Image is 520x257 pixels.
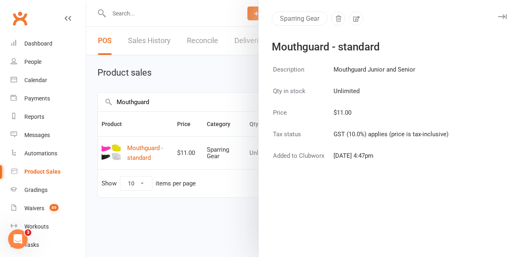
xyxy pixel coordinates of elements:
a: Dashboard [11,35,86,53]
td: [DATE] 4:47pm [333,150,449,171]
iframe: Intercom live chat [8,229,28,249]
td: $11.00 [333,107,449,128]
td: Price [273,107,332,128]
a: Gradings [11,181,86,199]
button: Sparring Gear [272,11,327,26]
a: Automations [11,144,86,163]
a: People [11,53,86,71]
td: Unlimited [333,86,449,107]
a: Messages [11,126,86,144]
a: Calendar [11,71,86,89]
a: Clubworx [10,8,30,28]
div: Reports [24,113,44,120]
div: Payments [24,95,50,102]
div: Mouthguard - standard [272,42,497,52]
a: Waivers 89 [11,199,86,218]
a: Workouts [11,218,86,236]
td: Added to Clubworx [273,150,332,171]
td: Tax status [273,129,332,150]
td: Qty in stock [273,86,332,107]
td: Description [273,64,332,85]
div: Messages [24,132,50,138]
div: Dashboard [24,40,52,47]
td: Mouthguard Junior and Senior [333,64,449,85]
span: 89 [50,204,58,211]
div: Tasks [24,242,39,248]
div: Product Sales [24,168,61,175]
a: Reports [11,108,86,126]
div: Workouts [24,223,49,230]
div: Gradings [24,187,48,193]
div: Waivers [24,205,44,211]
div: Automations [24,150,57,157]
a: Product Sales [11,163,86,181]
span: 3 [25,229,31,236]
div: Calendar [24,77,47,83]
a: Payments [11,89,86,108]
td: GST (10.0%) applies (price is tax-inclusive) [333,129,449,150]
a: Tasks [11,236,86,254]
div: People [24,59,41,65]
